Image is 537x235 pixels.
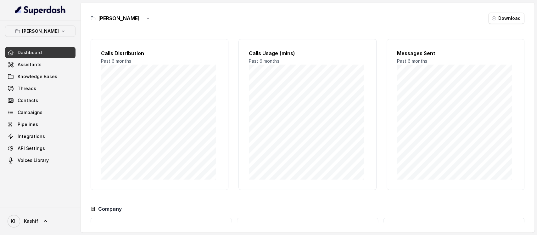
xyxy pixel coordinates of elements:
[18,85,36,92] span: Threads
[15,5,66,15] img: light.svg
[18,49,42,56] span: Dashboard
[397,58,427,64] span: Past 6 months
[18,121,38,128] span: Pipelines
[5,131,76,142] a: Integrations
[397,49,514,57] h2: Messages Sent
[5,155,76,166] a: Voices Library
[5,119,76,130] a: Pipelines
[18,61,42,68] span: Assistants
[5,107,76,118] a: Campaigns
[5,212,76,230] a: Kashif
[5,143,76,154] a: API Settings
[18,73,57,80] span: Knowledge Bases
[249,49,366,57] h2: Calls Usage (mins)
[18,97,38,104] span: Contacts
[22,27,59,35] p: [PERSON_NAME]
[5,83,76,94] a: Threads
[98,205,122,213] h3: Company
[5,59,76,70] a: Assistants
[24,218,38,224] span: Kashif
[5,47,76,58] a: Dashboard
[18,109,42,116] span: Campaigns
[488,13,524,24] button: Download
[18,157,49,163] span: Voices Library
[11,218,17,225] text: KL
[98,14,140,22] h3: [PERSON_NAME]
[18,145,45,152] span: API Settings
[5,26,76,37] button: [PERSON_NAME]
[249,58,279,64] span: Past 6 months
[101,58,131,64] span: Past 6 months
[101,49,218,57] h2: Calls Distribution
[5,95,76,106] a: Contacts
[5,71,76,82] a: Knowledge Bases
[18,133,45,140] span: Integrations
